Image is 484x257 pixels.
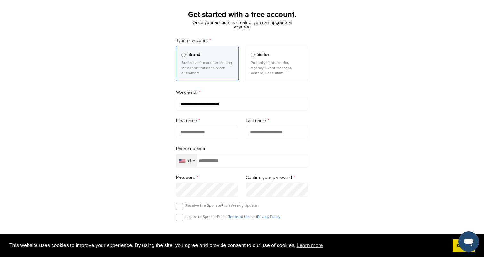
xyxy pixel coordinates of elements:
[458,231,479,252] iframe: Button to launch messaging window
[257,51,269,58] span: Seller
[228,214,251,219] a: Terms of Use
[246,174,308,181] label: Confirm your password
[257,214,280,219] a: Privacy Policy
[246,117,308,124] label: Last name
[9,241,448,250] span: This website uses cookies to improve your experience. By using the site, you agree and provide co...
[181,60,233,76] p: Business or marketer looking for opportunities to reach customers
[188,51,200,58] span: Brand
[187,159,191,163] div: +1
[453,239,475,252] a: dismiss cookie message
[176,145,308,152] label: Phone number
[206,229,278,247] iframe: reCAPTCHA
[192,20,292,30] span: Once your account is created, you can upgrade at anytime.
[185,203,257,208] p: Receive the SponsorPitch Weekly Update
[185,214,280,219] p: I agree to SponsorPitch’s and
[181,53,186,57] input: Brand Business or marketer looking for opportunities to reach customers
[296,241,324,250] a: learn more about cookies
[251,60,302,76] p: Property rights holder, Agency, Event Manager, Vendor, Consultant
[251,53,255,57] input: Seller Property rights holder, Agency, Event Manager, Vendor, Consultant
[176,117,238,124] label: First name
[168,9,316,20] h1: Get started with a free account.
[176,89,308,96] label: Work email
[176,37,308,44] label: Type of account
[176,174,238,181] label: Password
[176,154,197,167] div: Selected country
